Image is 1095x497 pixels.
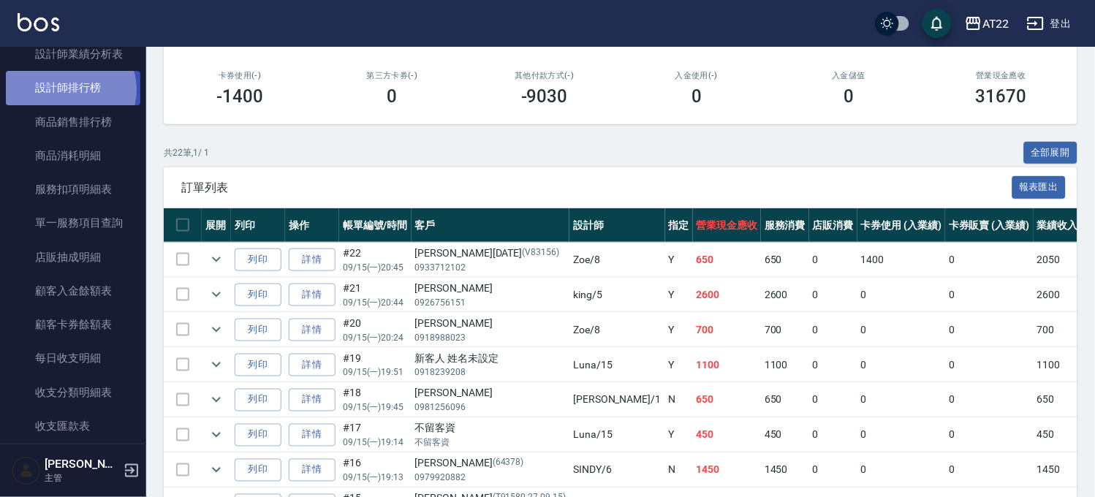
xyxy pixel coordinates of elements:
[569,418,664,452] td: Luna /15
[415,331,567,344] p: 0918988023
[1034,383,1082,417] td: 650
[6,443,140,477] a: 費用分析表
[289,319,336,341] a: 詳情
[235,354,281,376] button: 列印
[761,208,809,243] th: 服務消費
[945,348,1034,382] td: 0
[415,456,567,471] div: [PERSON_NAME]
[289,354,336,376] a: 詳情
[790,71,907,80] h2: 入金儲值
[857,418,946,452] td: 0
[231,208,285,243] th: 列印
[18,13,59,31] img: Logo
[809,208,857,243] th: 店販消費
[638,71,755,80] h2: 入金使用(-)
[693,243,762,277] td: 650
[339,383,412,417] td: #18
[6,308,140,341] a: 顧客卡券餘額表
[45,471,119,485] p: 主管
[943,71,1060,80] h2: 營業現金應收
[6,71,140,105] a: 設計師排行榜
[692,86,702,107] h3: 0
[809,313,857,347] td: 0
[202,208,231,243] th: 展開
[523,246,560,261] p: (V83156)
[761,313,809,347] td: 700
[415,316,567,331] div: [PERSON_NAME]
[493,456,524,471] p: (64378)
[569,243,664,277] td: Zoe /8
[857,278,946,312] td: 0
[693,278,762,312] td: 2600
[1034,278,1082,312] td: 2600
[339,418,412,452] td: #17
[235,459,281,482] button: 列印
[1034,348,1082,382] td: 1100
[289,284,336,306] a: 詳情
[945,383,1034,417] td: 0
[693,348,762,382] td: 1100
[45,457,119,471] h5: [PERSON_NAME]
[181,181,1012,195] span: 訂單列表
[12,456,41,485] img: Person
[1034,313,1082,347] td: 700
[982,15,1009,33] div: AT22
[6,37,140,71] a: 設計師業績分析表
[1034,243,1082,277] td: 2050
[415,296,567,309] p: 0926756151
[6,274,140,308] a: 顧客入金餘額表
[809,383,857,417] td: 0
[844,86,855,107] h3: 0
[857,348,946,382] td: 0
[235,284,281,306] button: 列印
[6,341,140,375] a: 每日收支明細
[289,248,336,271] a: 詳情
[809,418,857,452] td: 0
[809,278,857,312] td: 0
[945,243,1034,277] td: 0
[1034,208,1082,243] th: 業績收入
[415,281,567,296] div: [PERSON_NAME]
[289,424,336,447] a: 詳情
[339,208,412,243] th: 帳單編號/時間
[205,459,227,481] button: expand row
[205,389,227,411] button: expand row
[1012,180,1066,194] a: 報表匯出
[181,71,298,80] h2: 卡券使用(-)
[665,383,693,417] td: N
[857,383,946,417] td: 0
[205,354,227,376] button: expand row
[569,453,664,487] td: SINDY /6
[339,278,412,312] td: #21
[412,208,570,243] th: 客戶
[343,401,408,414] p: 09/15 (一) 19:45
[415,386,567,401] div: [PERSON_NAME]
[569,278,664,312] td: king /5
[6,172,140,206] a: 服務扣項明細表
[945,278,1034,312] td: 0
[809,453,857,487] td: 0
[857,313,946,347] td: 0
[945,313,1034,347] td: 0
[569,383,664,417] td: [PERSON_NAME] /1
[343,436,408,449] p: 09/15 (一) 19:14
[486,71,603,80] h2: 其他付款方式(-)
[415,246,567,261] div: [PERSON_NAME][DATE]
[761,383,809,417] td: 650
[289,459,336,482] a: 詳情
[285,208,339,243] th: 操作
[1034,418,1082,452] td: 450
[693,418,762,452] td: 450
[809,348,857,382] td: 0
[205,319,227,341] button: expand row
[343,471,408,485] p: 09/15 (一) 19:13
[665,348,693,382] td: Y
[333,71,450,80] h2: 第三方卡券(-)
[761,453,809,487] td: 1450
[569,313,664,347] td: Zoe /8
[857,243,946,277] td: 1400
[415,471,567,485] p: 0979920882
[857,208,946,243] th: 卡券使用 (入業績)
[945,418,1034,452] td: 0
[945,208,1034,243] th: 卡券販賣 (入業績)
